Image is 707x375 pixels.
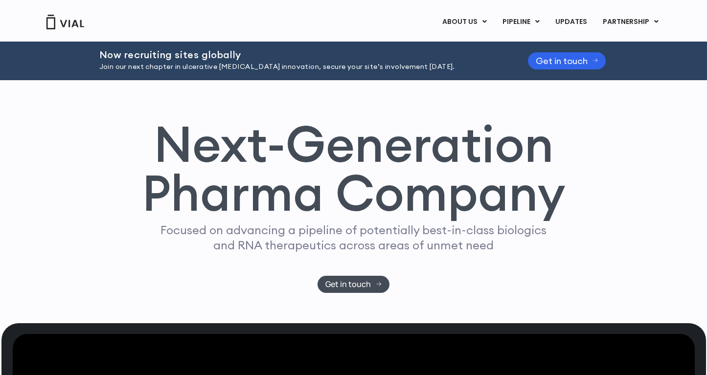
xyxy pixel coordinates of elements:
a: UPDATES [547,14,594,30]
a: PARTNERSHIPMenu Toggle [595,14,666,30]
h2: Now recruiting sites globally [99,49,503,60]
span: Get in touch [536,57,588,65]
h1: Next-Generation Pharma Company [142,119,566,218]
p: Focused on advancing a pipeline of potentially best-in-class biologics and RNA therapeutics acros... [157,222,551,253]
span: Get in touch [325,281,371,288]
a: Get in touch [318,276,389,293]
img: Vial Logo [46,15,85,29]
p: Join our next chapter in ulcerative [MEDICAL_DATA] innovation, secure your site’s involvement [DA... [99,62,503,72]
a: ABOUT USMenu Toggle [434,14,494,30]
a: PIPELINEMenu Toggle [495,14,547,30]
a: Get in touch [528,52,606,69]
